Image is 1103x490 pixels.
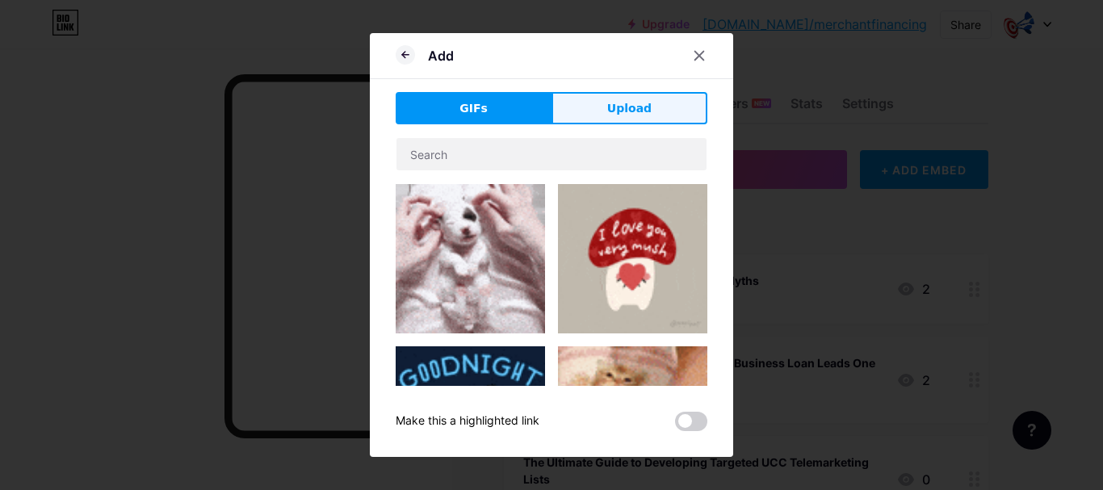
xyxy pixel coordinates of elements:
[396,138,707,170] input: Search
[558,184,707,333] img: Gihpy
[551,92,707,124] button: Upload
[607,100,652,117] span: Upload
[459,100,488,117] span: GIFs
[396,92,551,124] button: GIFs
[396,184,545,333] img: Gihpy
[396,412,539,431] div: Make this a highlighted link
[428,46,454,65] div: Add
